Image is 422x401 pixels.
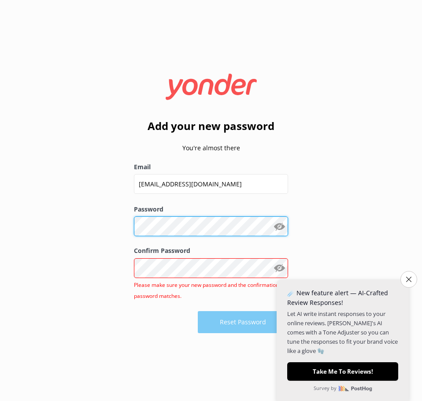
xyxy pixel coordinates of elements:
span: Please make sure your new password and the confirmation password matches. [134,281,279,300]
button: Show password [270,218,288,235]
button: Show password [270,259,288,277]
label: Password [134,204,288,214]
label: Email [134,162,288,172]
h2: Add your new password [134,118,288,134]
input: user@emailaddress.com [134,174,288,194]
label: Confirm Password [134,246,288,256]
p: You're almost there [134,143,288,153]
